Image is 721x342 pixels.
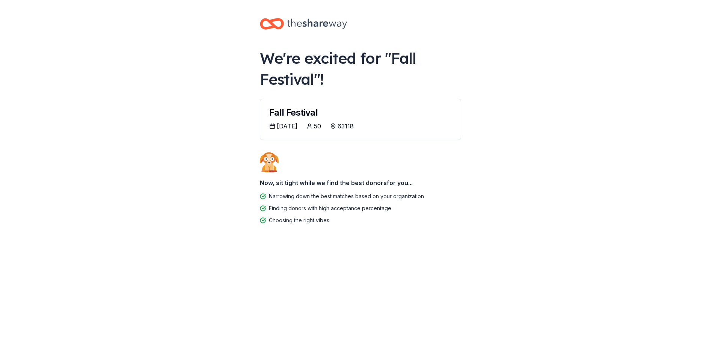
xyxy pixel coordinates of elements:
[277,122,297,131] div: [DATE]
[260,48,461,90] div: We're excited for " Fall Festival "!
[269,192,424,201] div: Narrowing down the best matches based on your organization
[260,152,279,172] img: Dog waiting patiently
[269,204,391,213] div: Finding donors with high acceptance percentage
[260,175,461,190] div: Now, sit tight while we find the best donors for you...
[269,108,452,117] div: Fall Festival
[338,122,354,131] div: 63118
[269,216,329,225] div: Choosing the right vibes
[314,122,321,131] div: 50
